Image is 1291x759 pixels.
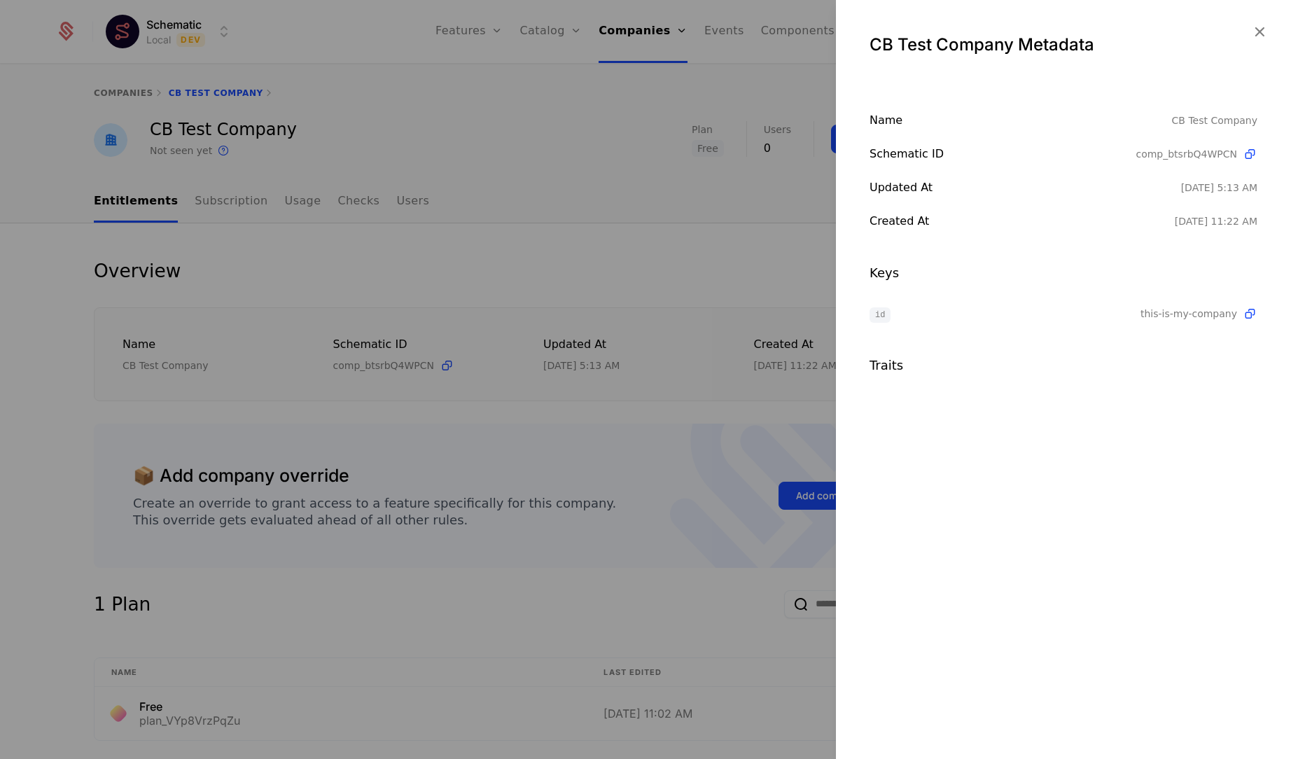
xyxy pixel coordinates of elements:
span: id [870,307,891,323]
div: Schematic ID [870,146,1136,162]
span: this-is-my-company [1140,307,1237,321]
div: Created at [870,213,1175,230]
div: CB Test Company [1172,112,1257,129]
div: Name [870,112,1172,129]
div: Traits [870,356,1257,375]
span: comp_btsrbQ4WPCN [1136,147,1237,161]
div: Keys [870,263,1257,283]
div: Updated at [870,179,1181,196]
div: 4/8/25, 5:13 AM [1181,181,1257,195]
div: CB Test Company Metadata [870,34,1257,56]
div: 1/24/25, 11:22 AM [1175,214,1257,228]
